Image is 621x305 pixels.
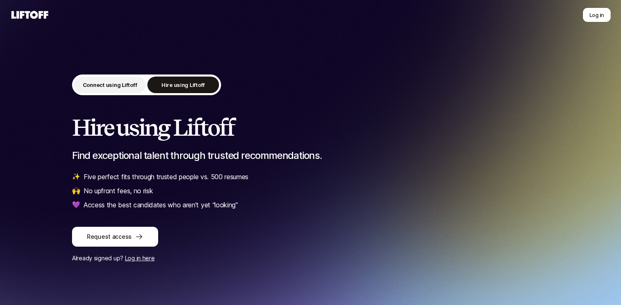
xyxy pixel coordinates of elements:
a: Log in here [125,255,155,262]
p: Access the best candidates who aren’t yet “looking” [84,199,238,210]
button: Request access [72,227,158,247]
a: Request access [72,227,549,247]
button: Log in [582,7,611,22]
p: Five perfect fits through trusted people vs. 500 resumes [84,171,248,182]
p: Already signed up? [72,253,549,263]
p: No upfront fees, no risk [84,185,153,196]
p: Connect using Liftoff [83,81,137,89]
h2: Hire using Liftoff [72,115,549,140]
span: ✨ [72,171,80,182]
p: Hire using Liftoff [161,81,205,89]
span: 🙌 [72,185,80,196]
span: 💜️ [72,199,80,210]
p: Find exceptional talent through trusted recommendations. [72,150,549,161]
